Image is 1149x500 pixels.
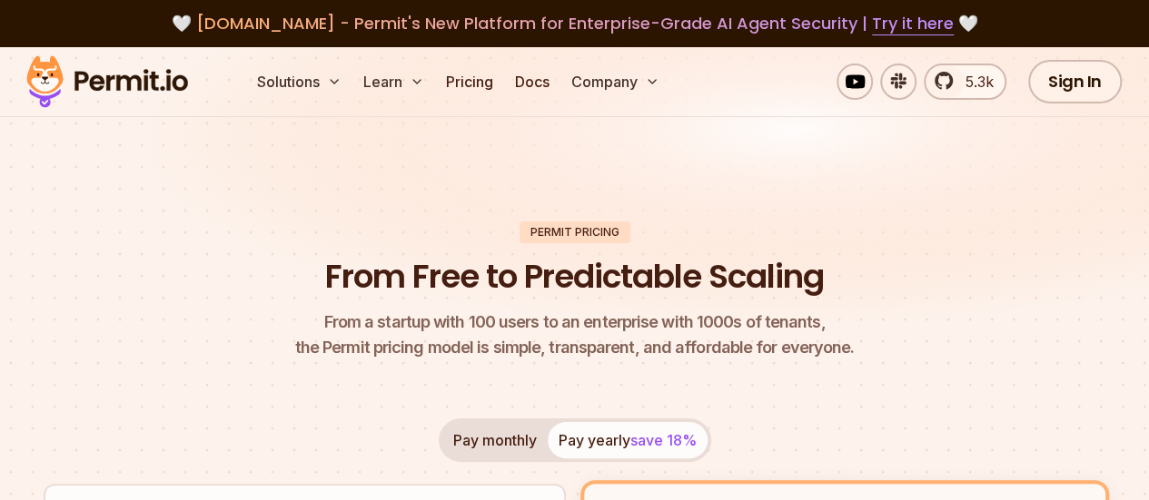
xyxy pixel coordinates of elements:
[1028,60,1122,103] a: Sign In
[439,64,500,100] a: Pricing
[508,64,557,100] a: Docs
[356,64,431,100] button: Learn
[924,64,1006,100] a: 5.3k
[44,11,1105,36] div: 🤍 🤍
[872,12,954,35] a: Try it here
[196,12,954,34] span: [DOMAIN_NAME] - Permit's New Platform for Enterprise-Grade AI Agent Security |
[442,422,548,458] button: Pay monthly
[250,64,349,100] button: Solutions
[325,254,824,299] h1: From Free to Predictable Scaling
[564,64,667,100] button: Company
[18,51,196,113] img: Permit logo
[295,309,855,335] span: From a startup with 100 users to an enterprise with 1000s of tenants,
[520,221,630,243] div: Permit Pricing
[295,309,855,360] p: the Permit pricing model is simple, transparent, and affordable for everyone.
[955,71,994,93] span: 5.3k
